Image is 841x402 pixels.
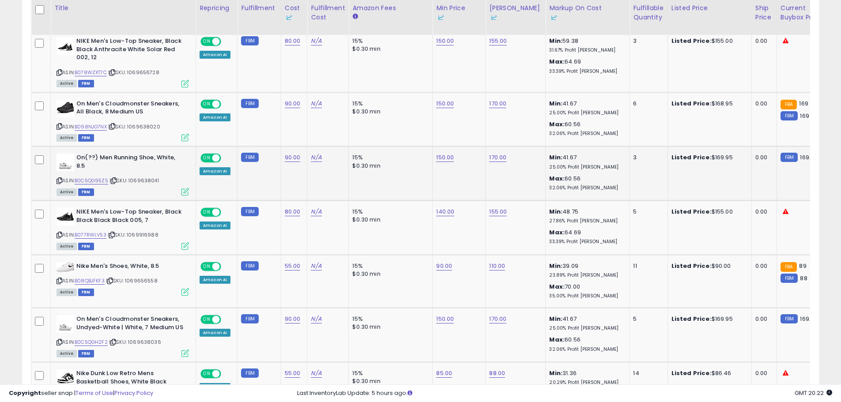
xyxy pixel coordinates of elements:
span: 89 [799,262,806,270]
p: 33.39% Profit [PERSON_NAME] [549,239,622,245]
div: Fulfillment Cost [311,4,345,22]
a: 90.00 [285,153,301,162]
a: 150.00 [436,99,454,108]
div: 41.67 [549,100,622,116]
span: All listings currently available for purchase on Amazon [57,350,77,357]
div: 15% [352,262,426,270]
a: Privacy Policy [114,389,153,397]
div: seller snap | | [9,389,153,398]
div: 41.67 [549,154,622,170]
small: FBM [241,99,258,108]
img: 41zCtD-I9yL._SL40_.jpg [57,100,74,117]
div: 70.00 [549,283,622,299]
div: 0.00 [755,369,770,377]
span: All listings currently available for purchase on Amazon [57,134,77,142]
div: ASIN: [57,37,189,86]
p: 25.00% Profit [PERSON_NAME] [549,110,622,116]
div: 41.67 [549,315,622,331]
img: 31U6WPaNOTL._SL40_.jpg [57,315,74,333]
a: 90.00 [285,315,301,323]
div: 0.00 [755,262,770,270]
small: FBM [781,274,798,283]
div: 39.09 [549,262,622,278]
div: 15% [352,154,426,162]
a: 150.00 [436,37,454,45]
div: Amazon Fees [352,4,429,13]
p: 32.06% Profit [PERSON_NAME] [549,185,622,191]
small: FBM [241,36,258,45]
span: OFF [220,209,234,216]
span: | SKU: 1069656728 [108,69,159,76]
b: Nike Dunk Low Retro Mens Basketball Shoes, White Black White, 9 US [76,369,184,396]
a: 155.00 [489,207,507,216]
strong: Copyright [9,389,41,397]
a: N/A [311,369,321,378]
a: 155.00 [489,37,507,45]
a: 170.00 [489,153,506,162]
span: FBM [78,350,94,357]
a: 90.00 [436,262,452,271]
div: Title [54,4,192,13]
span: 169.95 [800,315,818,323]
b: Listed Price: [671,153,712,162]
span: | SKU: 1069638036 [109,338,161,346]
small: FBM [241,368,258,378]
small: FBM [781,111,798,120]
small: FBM [781,153,798,162]
img: InventoryLab Logo [489,13,498,22]
a: 80.00 [285,37,301,45]
span: | SKU: 1069656558 [106,277,158,284]
p: 32.06% Profit [PERSON_NAME] [549,131,622,137]
span: OFF [220,263,234,270]
div: Amazon AI [200,329,230,337]
div: 60.56 [549,336,622,352]
span: FBM [78,188,94,196]
div: $0.30 min [352,108,426,116]
div: 11 [633,262,660,270]
span: ON [201,316,212,323]
a: 80.00 [285,207,301,216]
div: ASIN: [57,315,189,356]
div: 15% [352,37,426,45]
div: 59.38 [549,37,622,53]
div: 60.56 [549,120,622,137]
div: 64.69 [549,229,622,245]
div: $169.95 [671,154,745,162]
div: Some or all of the values in this column are provided from Inventory Lab. [549,13,626,22]
span: ON [201,370,212,378]
div: 15% [352,369,426,377]
div: Ship Price [755,4,773,22]
span: | SKU: 1069638020 [108,123,160,130]
div: Fulfillable Quantity [633,4,664,22]
span: OFF [220,316,234,323]
b: Listed Price: [671,99,712,108]
div: Some or all of the values in this column are provided from Inventory Lab. [285,13,304,22]
b: Max: [549,120,565,128]
a: 170.00 [489,315,506,323]
b: Listed Price: [671,262,712,270]
small: FBM [241,314,258,323]
small: Amazon Fees. [352,13,358,21]
div: Some or all of the values in this column are provided from Inventory Lab. [489,13,542,22]
b: Min: [549,153,562,162]
div: Last InventoryLab Update: 5 hours ago. [297,389,832,398]
img: 31QV+lENAwL._SL40_.jpg [57,37,74,55]
a: 55.00 [285,369,301,378]
span: ON [201,154,212,162]
b: Min: [549,207,562,216]
div: 60.56 [549,175,622,191]
a: 85.00 [436,369,452,378]
div: 15% [352,208,426,216]
span: | SKU: 1069638041 [109,177,159,184]
small: FBA [781,100,797,109]
div: 3 [633,154,660,162]
a: B077RWLV53 [75,231,106,239]
a: 140.00 [436,207,454,216]
div: 15% [352,315,426,323]
a: B098NJG7NX [75,123,107,131]
div: $0.30 min [352,216,426,224]
small: FBM [781,314,798,323]
div: 14 [633,369,660,377]
div: $0.30 min [352,45,426,53]
div: 3 [633,37,660,45]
